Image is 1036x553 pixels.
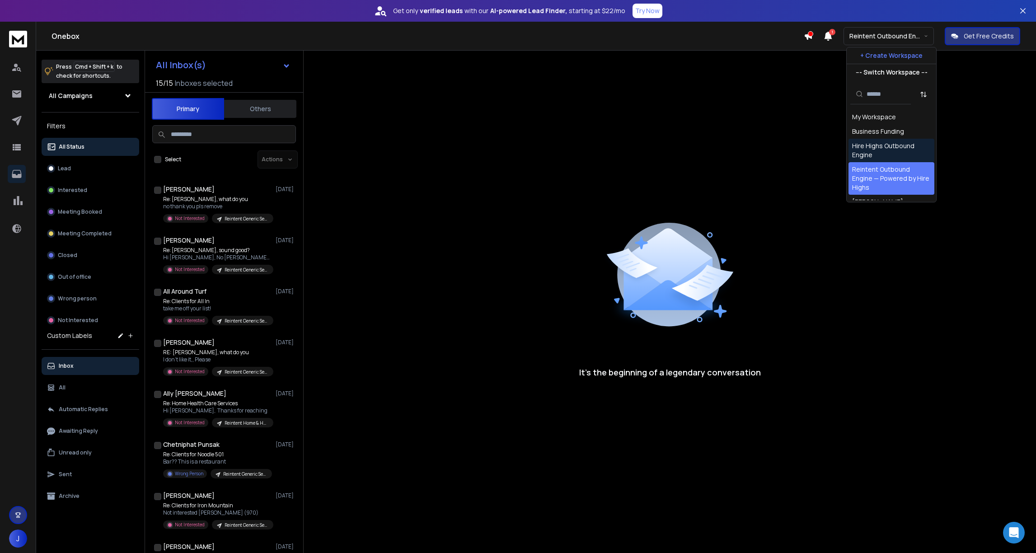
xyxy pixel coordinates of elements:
p: [DATE] [276,390,296,397]
button: All [42,379,139,397]
h1: [PERSON_NAME] [163,338,215,347]
div: My Workspace [852,112,896,122]
button: Automatic Replies [42,400,139,418]
p: Not Interested [175,266,205,273]
div: Open Intercom Messenger [1003,522,1025,544]
h3: Inboxes selected [175,78,233,89]
p: All Status [59,143,84,150]
p: Interested [58,187,87,194]
p: Re: Clients for Noodle 501 [163,451,272,458]
p: Lead [58,165,71,172]
h1: [PERSON_NAME] [163,542,215,551]
button: All Inbox(s) [149,56,298,74]
button: All Status [42,138,139,156]
p: [DATE] [276,492,296,499]
p: Hi [PERSON_NAME], No [PERSON_NAME] here. [163,254,272,261]
p: Meeting Booked [58,208,102,216]
h1: Chetniphat Punsak [163,440,220,449]
button: Unread only [42,444,139,462]
strong: AI-powered Lead Finder, [490,6,567,15]
p: Not Interested [175,419,205,426]
h1: [PERSON_NAME] [163,491,215,500]
button: Sent [42,465,139,483]
p: Reintent Generic Service Industry [225,369,268,375]
div: Hire Highs Outbound Engine [852,141,931,159]
h3: Filters [42,120,139,132]
h1: All Inbox(s) [156,61,206,70]
p: Not interested [PERSON_NAME] (970) [163,509,272,516]
p: Get only with our starting at $22/mo [393,6,625,15]
span: Cmd + Shift + k [74,61,115,72]
p: Try Now [635,6,660,15]
button: Lead [42,159,139,178]
p: [DATE] [276,288,296,295]
p: [DATE] [276,186,296,193]
p: Not Interested [175,521,205,528]
p: Unread only [59,449,92,456]
p: All [59,384,66,391]
p: Reintent Generic Service Industry [225,216,268,222]
p: Reintent Home & Health Services [225,420,268,426]
h1: Onebox [52,31,804,42]
p: Meeting Completed [58,230,112,237]
p: take me off your list! [163,305,272,312]
p: Re: [PERSON_NAME], sound good? [163,247,272,254]
p: It’s the beginning of a legendary conversation [579,366,761,379]
button: Interested [42,181,139,199]
div: [PERSON_NAME] [852,197,903,206]
p: Re: Clients for Iron Mountain [163,502,272,509]
p: Out of office [58,273,91,281]
p: Awaiting Reply [59,427,98,435]
div: Reintent Outbound Engine — Powered by Hire Highs [852,165,931,192]
img: logo [9,31,27,47]
p: Reintent Generic Service Industry [225,318,268,324]
button: Out of office [42,268,139,286]
p: Get Free Credits [964,32,1014,41]
button: Get Free Credits [945,27,1020,45]
p: Sent [59,471,72,478]
button: Meeting Completed [42,225,139,243]
p: Bar?? This is a restaurant [163,458,272,465]
button: Primary [152,98,224,120]
p: [DATE] [276,441,296,448]
p: Not Interested [175,368,205,375]
button: Archive [42,487,139,505]
h1: Ally [PERSON_NAME] [163,389,226,398]
p: Re: Home Health Care Services [163,400,272,407]
div: Business Funding [852,127,904,136]
p: Not Interested [175,317,205,324]
h1: All Around Turf [163,287,206,296]
button: Meeting Booked [42,203,139,221]
p: [DATE] [276,339,296,346]
p: + Create Workspace [860,51,923,60]
h3: Custom Labels [47,331,92,340]
p: Not Interested [175,215,205,222]
p: no thank you pls remove [163,203,272,210]
p: Reintent Generic Service Industry [225,522,268,529]
button: J [9,530,27,548]
p: Inbox [59,362,74,370]
p: [DATE] [276,543,296,550]
p: Press to check for shortcuts. [56,62,122,80]
button: Try Now [633,4,662,18]
span: 1 [829,29,835,35]
button: All Campaigns [42,87,139,105]
h1: [PERSON_NAME] [163,236,215,245]
p: Reintent Generic Service Industry [225,267,268,273]
button: Inbox [42,357,139,375]
p: --- Switch Workspace --- [856,68,928,77]
p: RE: [PERSON_NAME], what do you [163,349,272,356]
h1: All Campaigns [49,91,93,100]
p: I don’t like it,, Please [163,356,272,363]
p: Reintent Generic Service Industry [223,471,267,478]
p: Archive [59,492,80,500]
p: [DATE] [276,237,296,244]
p: Not Interested [58,317,98,324]
button: + Create Workspace [847,47,936,64]
button: Others [224,99,296,119]
p: Re: Clients for All In [163,298,272,305]
span: 15 / 15 [156,78,173,89]
p: Closed [58,252,77,259]
p: Reintent Outbound Engine — Powered by Hire Highs [849,32,924,41]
